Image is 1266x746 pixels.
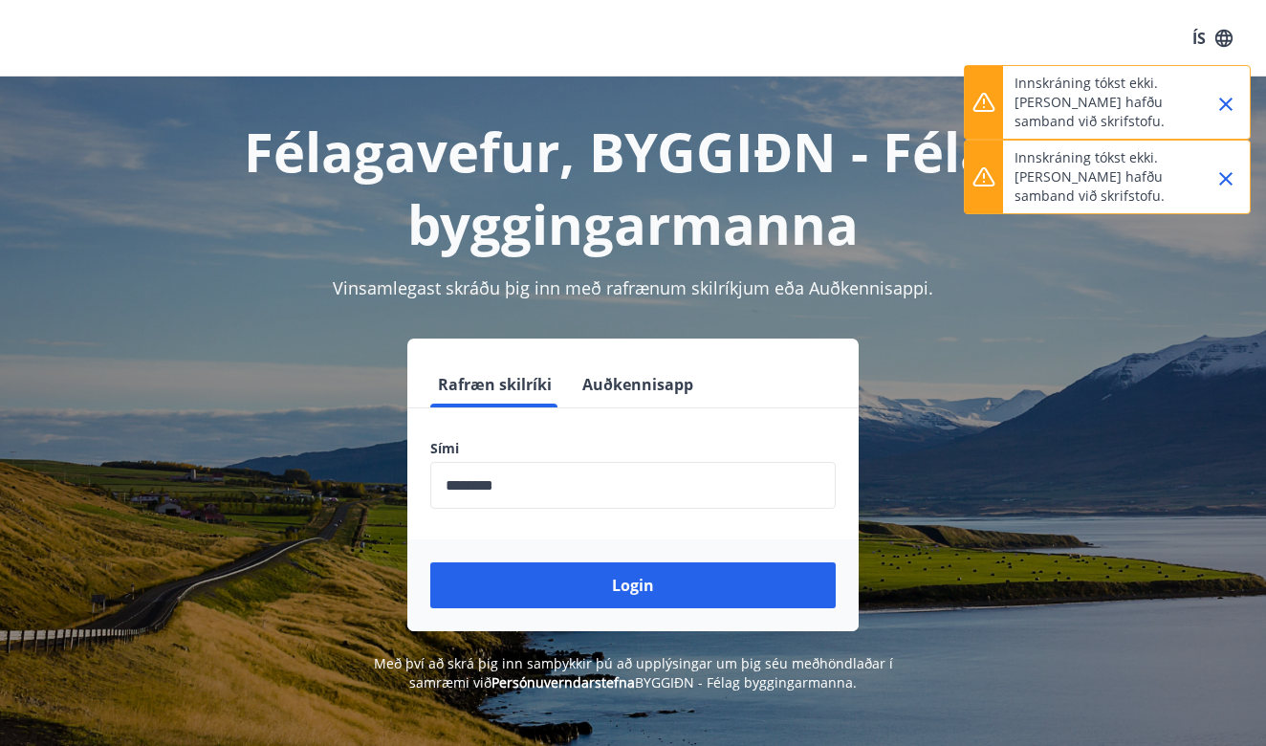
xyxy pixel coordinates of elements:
button: Login [430,562,836,608]
p: Innskráning tókst ekki. [PERSON_NAME] hafðu samband við skrifstofu. [1015,74,1183,131]
button: Auðkennisapp [575,362,701,407]
span: Með því að skrá þig inn samþykkir þú að upplýsingar um þig séu meðhöndlaðar í samræmi við BYGGIÐN... [374,654,893,691]
h1: Félagavefur, BYGGIÐN - Félag byggingarmanna [23,115,1243,260]
button: ÍS [1182,21,1243,55]
a: Persónuverndarstefna [491,673,635,691]
p: Innskráning tókst ekki. [PERSON_NAME] hafðu samband við skrifstofu. [1015,148,1183,206]
label: Sími [430,439,836,458]
button: Rafræn skilríki [430,362,559,407]
span: Vinsamlegast skráðu þig inn með rafrænum skilríkjum eða Auðkennisappi. [333,276,933,299]
button: Close [1210,163,1242,195]
button: Close [1210,88,1242,121]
